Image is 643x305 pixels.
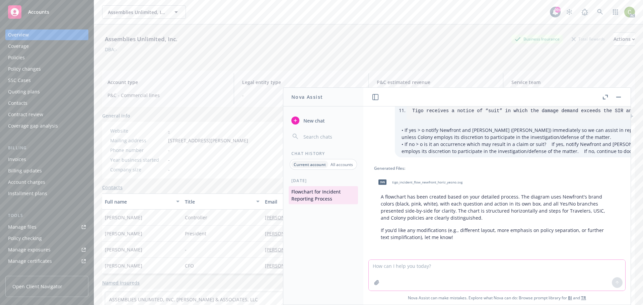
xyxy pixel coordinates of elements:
span: Open Client Navigator [12,283,62,290]
span: CFO [185,262,194,269]
span: [PERSON_NAME] [105,262,142,269]
a: [PERSON_NAME][EMAIL_ADDRESS][DOMAIN_NAME] [265,230,386,237]
input: Search chats [302,132,355,141]
a: Search [593,5,607,19]
span: Service team [511,79,630,86]
p: A flowchart has been created based on your detailed process. The diagram uses Newfront's brand co... [381,193,613,221]
a: Report a Bug [578,5,591,19]
a: Quoting plans [5,86,88,97]
span: [PERSON_NAME] [105,214,142,221]
span: Accounts [28,9,49,15]
a: Invoices [5,154,88,165]
a: ASSEMBLIES UNLIMITED, INC. [PERSON_NAME] & ASSOCIATES, LLC [109,296,258,303]
button: Full name [102,194,182,210]
div: Total Rewards [568,35,608,43]
a: Contacts [102,184,123,191]
span: [PERSON_NAME] [105,246,142,253]
div: DBA: - [105,46,117,53]
img: photo [624,7,635,17]
span: Nova Assist can make mistakes. Explore what Nova can do: Browse prompt library for and [366,291,628,305]
div: Full name [105,198,172,205]
div: Installment plans [8,188,47,199]
span: [PERSON_NAME] [105,230,142,237]
a: Policies [5,52,88,63]
span: svg [378,179,386,184]
a: Account charges [5,177,88,187]
span: - [168,156,170,163]
a: Manage files [5,222,88,232]
a: SSC Cases [5,75,88,86]
p: Current account [294,162,326,167]
div: Year business started [110,156,165,163]
div: Manage exposures [8,244,51,255]
div: Business Insurance [511,35,563,43]
a: Coverage gap analysis [5,121,88,131]
button: Actions [614,32,635,46]
a: Manage claims [5,267,88,278]
a: Installment plans [5,188,88,199]
a: BI [568,295,572,301]
a: Stop snowing [563,5,576,19]
div: Coverage [8,41,29,52]
div: [DATE] [283,178,363,183]
span: Account type [108,79,226,86]
div: Account charges [8,177,45,187]
span: - [168,166,170,173]
span: Legal entity type [242,79,360,86]
a: Contacts [5,98,88,108]
div: Mailing address [110,137,165,144]
a: [PERSON_NAME][EMAIL_ADDRESS][DOMAIN_NAME] [265,246,386,253]
h1: Nova Assist [291,93,323,100]
span: - [242,92,360,99]
span: P&C - Commercial lines [108,92,226,99]
a: Policy checking [5,233,88,244]
a: Policy changes [5,64,88,74]
a: Accounts [5,3,88,21]
div: Policy checking [8,233,42,244]
button: Flowchart for Incident Reporting Process [289,186,358,204]
div: Phone number [110,147,165,154]
div: Contract review [8,109,43,120]
div: Title [185,198,252,205]
a: - [168,128,170,134]
button: Email [262,194,396,210]
div: Assemblies Unlimited, Inc. [102,35,180,44]
div: Invoices [8,154,26,165]
button: Assemblies Unlimited, Inc. [102,5,186,19]
span: President [185,230,206,237]
div: Generated Files: [374,165,620,171]
div: Chat History [283,151,363,156]
span: New chat [302,117,325,124]
button: Title [182,194,262,210]
div: Manage files [8,222,37,232]
div: Policies [8,52,25,63]
div: SSC Cases [8,75,31,86]
span: Assemblies Unlimited, Inc. [108,9,166,16]
a: [PERSON_NAME][EMAIL_ADDRESS][DOMAIN_NAME] [265,262,386,269]
div: Manage certificates [8,256,52,266]
div: 99+ [555,7,561,13]
a: add [627,112,635,120]
div: Contacts [8,98,27,108]
div: Manage claims [8,267,42,278]
p: All accounts [331,162,353,167]
span: tigo_incident_flow_newfront_horiz_yesno.svg [392,180,462,184]
span: [STREET_ADDRESS][PERSON_NAME] [168,137,248,144]
span: - [168,147,170,154]
p: If you’d like any modifications (e.g., different layout, more emphasis on policy separation, or f... [381,227,613,241]
div: Billing [5,145,88,151]
a: Contract review [5,109,88,120]
a: Manage exposures [5,244,88,255]
a: Named insureds [102,279,140,286]
a: TR [581,295,586,301]
span: General info [102,112,130,119]
a: Overview [5,29,88,40]
div: Email [265,198,385,205]
a: Manage certificates [5,256,88,266]
a: Switch app [609,5,622,19]
div: Tools [5,212,88,219]
button: New chat [289,115,358,127]
div: Overview [8,29,29,40]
